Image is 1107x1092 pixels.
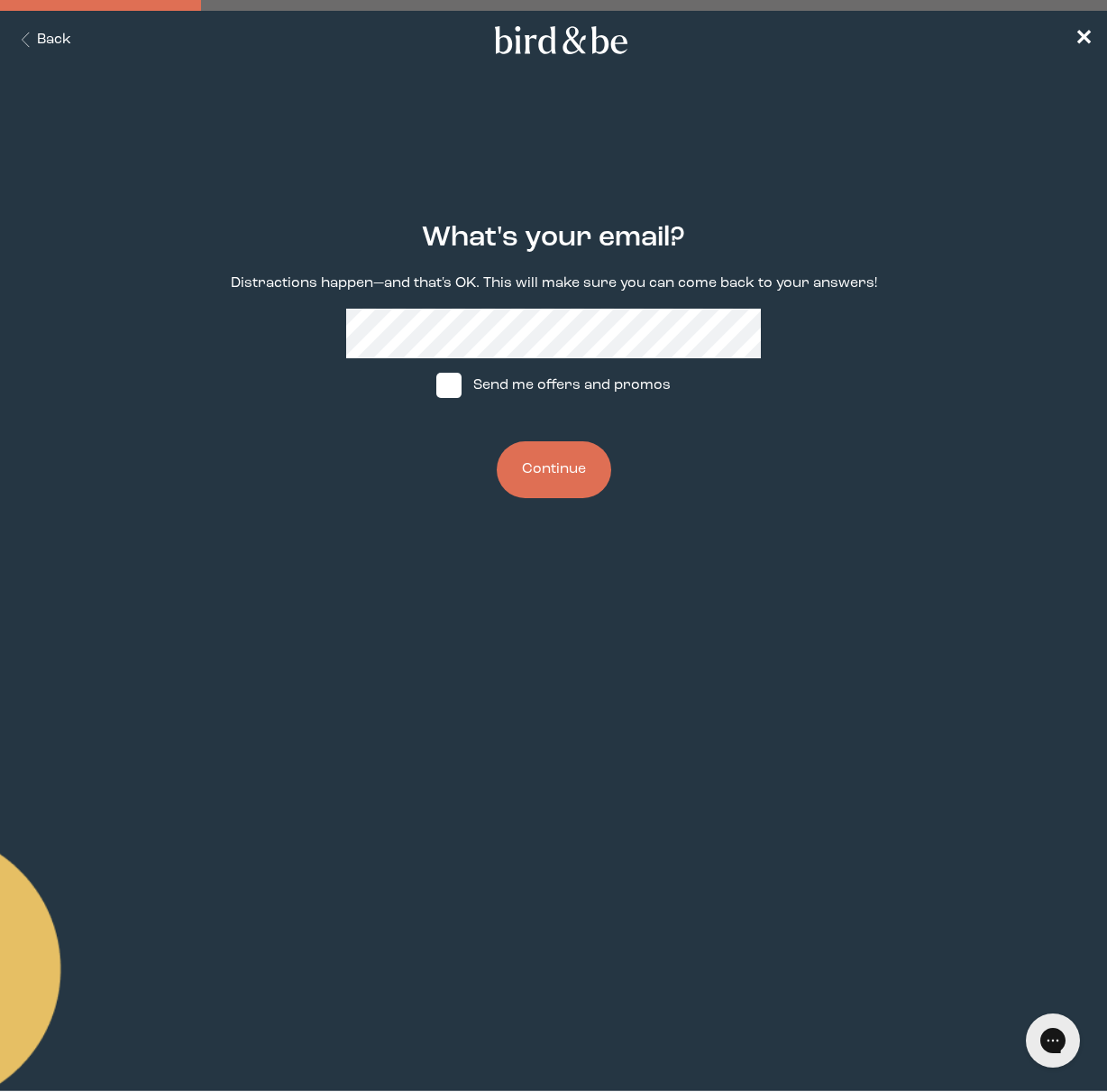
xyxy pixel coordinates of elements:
button: Continue [497,441,611,498]
label: Send me offers and promos [419,358,688,412]
button: Back Button [14,30,71,51]
a: ✕ [1075,24,1093,56]
span: ✕ [1075,29,1093,51]
iframe: Gorgias live chat messenger [1017,1007,1089,1074]
p: Distractions happen—and that's OK. This will make sure you can come back to your answers! [231,273,877,294]
h2: What's your email? [422,217,685,259]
